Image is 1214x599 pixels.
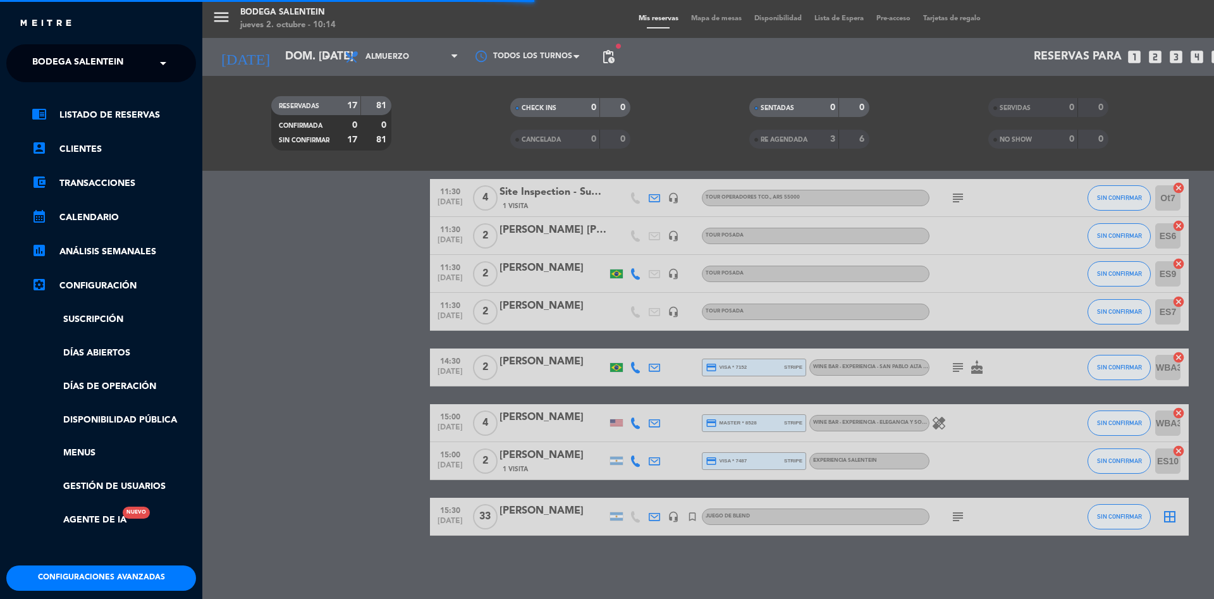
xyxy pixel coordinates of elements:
[32,380,196,394] a: Días de Operación
[32,209,47,224] i: calendar_month
[32,106,47,121] i: chrome_reader_mode
[32,346,196,361] a: Días abiertos
[32,142,196,157] a: account_boxClientes
[32,277,47,292] i: settings_applications
[32,479,196,494] a: Gestión de usuarios
[32,244,196,259] a: assessmentANÁLISIS SEMANALES
[19,19,73,28] img: MEITRE
[32,175,47,190] i: account_balance_wallet
[32,243,47,258] i: assessment
[32,278,196,293] a: Configuración
[32,176,196,191] a: account_balance_walletTransacciones
[32,108,196,123] a: chrome_reader_modeListado de Reservas
[32,210,196,225] a: calendar_monthCalendario
[32,140,47,156] i: account_box
[32,413,196,428] a: Disponibilidad pública
[32,446,196,460] a: Menus
[123,507,150,519] div: Nuevo
[32,513,126,528] a: Agente de IANuevo
[32,50,123,77] span: Bodega Salentein
[32,312,196,327] a: Suscripción
[6,565,196,591] button: Configuraciones avanzadas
